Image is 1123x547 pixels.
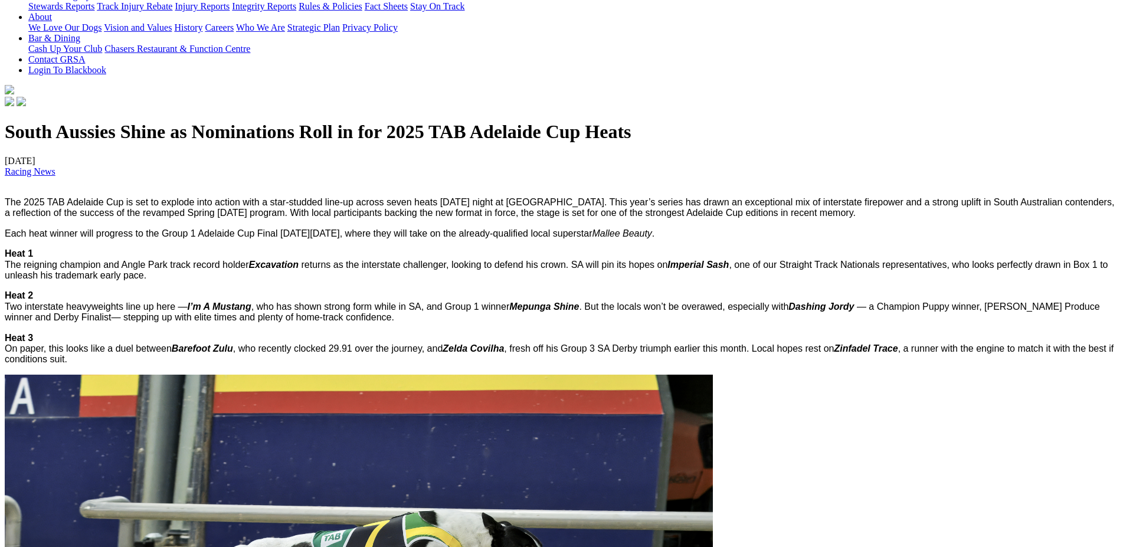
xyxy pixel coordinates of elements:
a: About [28,12,52,22]
span: Two interstate heavyweights line up here — , who has shown strong form while in SA, and Group 1 w... [5,290,1100,322]
a: Stewards Reports [28,1,94,11]
a: Stay On Track [410,1,464,11]
strong: I’m A Mustang [188,302,251,312]
a: Cash Up Your Club [28,44,102,54]
a: Injury Reports [175,1,230,11]
a: Chasers Restaurant & Function Centre [104,44,250,54]
strong: Barefoot Zulu [172,343,233,353]
a: Contact GRSA [28,54,85,64]
a: Privacy Policy [342,22,398,32]
span: Each heat winner will progress to the Group 1 Adelaide Cup Final [DATE][DATE], where they will ta... [5,228,654,238]
h1: South Aussies Shine as Nominations Roll in for 2025 TAB Adelaide Cup Heats [5,121,1118,143]
div: About [28,22,1118,33]
strong: Zelda Covilha [443,343,504,353]
a: Who We Are [236,22,285,32]
strong: Dashing Jordy [788,302,854,312]
img: twitter.svg [17,97,26,106]
span: On paper, this looks like a duel between , who recently clocked 29.91 over the journey, and , fre... [5,333,1114,365]
img: logo-grsa-white.png [5,85,14,94]
b: Heat 1 [5,248,33,258]
strong: Zinfadel Trace [834,343,898,353]
b: Heat 3 [5,333,33,343]
strong: Mepunga Shine [509,302,579,312]
img: facebook.svg [5,97,14,106]
a: Rules & Policies [299,1,362,11]
a: History [174,22,202,32]
a: We Love Our Dogs [28,22,102,32]
a: Fact Sheets [365,1,408,11]
i: Excavation [249,260,299,270]
span: [DATE] [5,156,55,176]
b: Heat 2 [5,290,33,300]
a: Vision and Values [104,22,172,32]
div: Bar & Dining [28,44,1118,54]
span: The reigning champion and Angle Park track record holder returns as the interstate challenger, lo... [5,248,1108,280]
a: Careers [205,22,234,32]
a: Integrity Reports [232,1,296,11]
div: Care & Integrity [28,1,1118,12]
i: Mallee Beauty [592,228,651,238]
a: Racing News [5,166,55,176]
strong: Imperial Sash [667,260,729,270]
a: Strategic Plan [287,22,340,32]
span: The 2025 TAB Adelaide Cup is set to explode into action with a star-studded line-up across seven ... [5,197,1114,218]
a: Login To Blackbook [28,65,106,75]
a: Track Injury Rebate [97,1,172,11]
a: Bar & Dining [28,33,80,43]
